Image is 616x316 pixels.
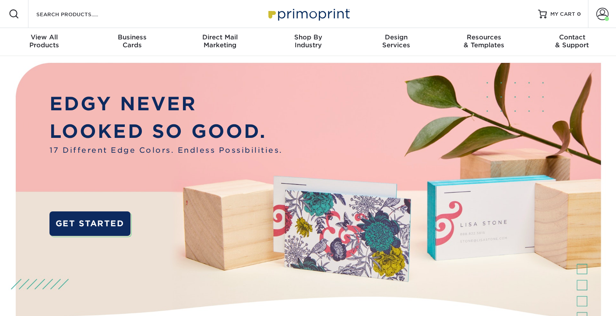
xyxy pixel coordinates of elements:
span: 0 [577,11,581,17]
a: Resources& Templates [440,28,528,56]
p: LOOKED SO GOOD. [49,117,283,145]
span: Shop By [264,33,352,41]
a: Shop ByIndustry [264,28,352,56]
a: BusinessCards [88,28,176,56]
div: Cards [88,33,176,49]
span: Business [88,33,176,41]
img: Primoprint [264,4,352,23]
div: & Templates [440,33,528,49]
div: & Support [528,33,616,49]
a: DesignServices [352,28,440,56]
span: MY CART [550,11,575,18]
input: SEARCH PRODUCTS..... [35,9,121,19]
p: EDGY NEVER [49,90,283,117]
span: Design [352,33,440,41]
a: Contact& Support [528,28,616,56]
div: Marketing [176,33,264,49]
span: Contact [528,33,616,41]
a: Direct MailMarketing [176,28,264,56]
span: Direct Mail [176,33,264,41]
span: Resources [440,33,528,41]
a: GET STARTED [49,211,130,236]
span: 17 Different Edge Colors. Endless Possibilities. [49,145,283,156]
div: Industry [264,33,352,49]
div: Services [352,33,440,49]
